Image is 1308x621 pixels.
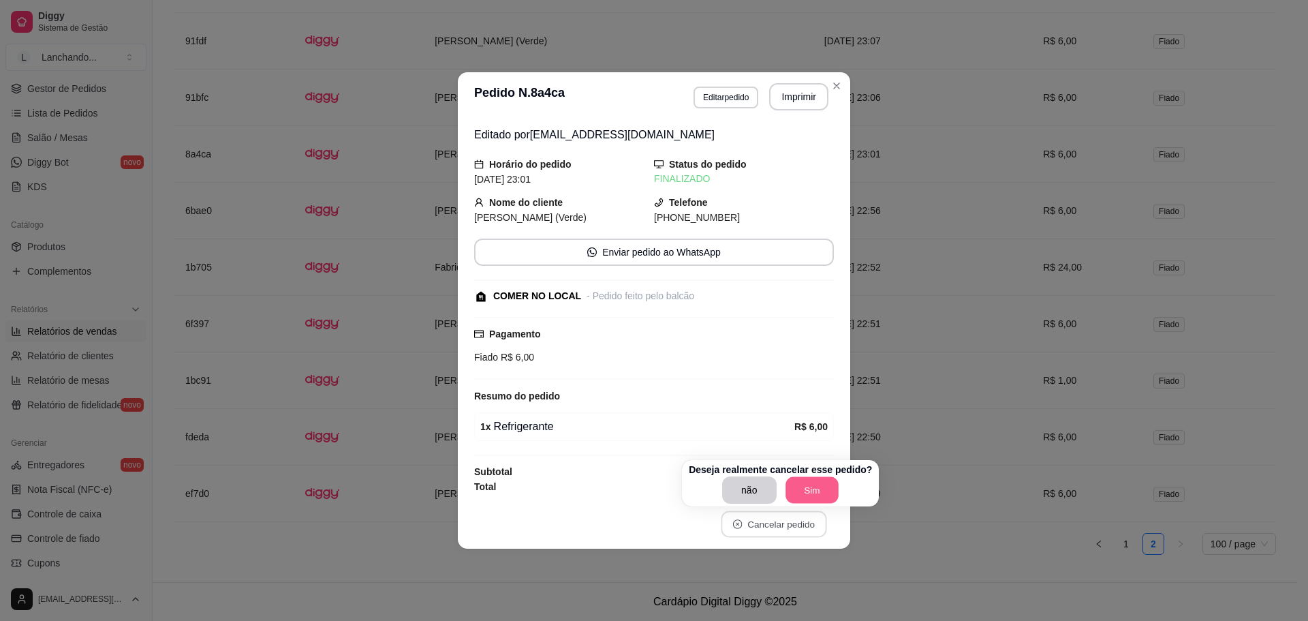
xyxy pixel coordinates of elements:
[669,159,747,170] strong: Status do pedido
[769,83,828,110] button: Imprimir
[489,159,572,170] strong: Horário do pedido
[721,511,826,538] button: close-circleCancelar pedido
[733,519,743,529] span: close-circle
[493,289,581,303] div: COMER NO LOCAL
[474,129,715,140] span: Editado por [EMAIL_ADDRESS][DOMAIN_NAME]
[474,83,565,110] h3: Pedido N. 8a4ca
[587,289,694,303] div: - Pedido feito pelo balcão
[489,329,540,339] strong: Pagamento
[654,212,740,223] span: [PHONE_NUMBER]
[474,212,587,223] span: [PERSON_NAME] (Verde)
[474,198,484,207] span: user
[498,352,534,363] span: R$ 6,00
[474,352,498,363] span: Fiado
[654,172,834,186] div: FINALIZADO
[794,421,828,432] strong: R$ 6,00
[654,160,664,169] span: desktop
[694,87,758,108] button: Editarpedido
[474,160,484,169] span: calendar
[474,481,496,492] strong: Total
[722,476,777,504] button: não
[587,247,597,257] span: whats-app
[669,197,708,208] strong: Telefone
[480,421,491,432] strong: 1 x
[689,463,872,476] p: Deseja realmente cancelar esse pedido?
[474,391,560,402] strong: Resumo do pedido
[474,174,531,185] span: [DATE] 23:01
[826,75,847,97] button: Close
[785,477,839,504] button: Sim
[480,419,794,435] div: Refrigerante
[654,198,664,207] span: phone
[489,197,563,208] strong: Nome do cliente
[474,239,834,266] button: whats-appEnviar pedido ao WhatsApp
[474,329,484,339] span: credit-card
[474,466,512,477] strong: Subtotal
